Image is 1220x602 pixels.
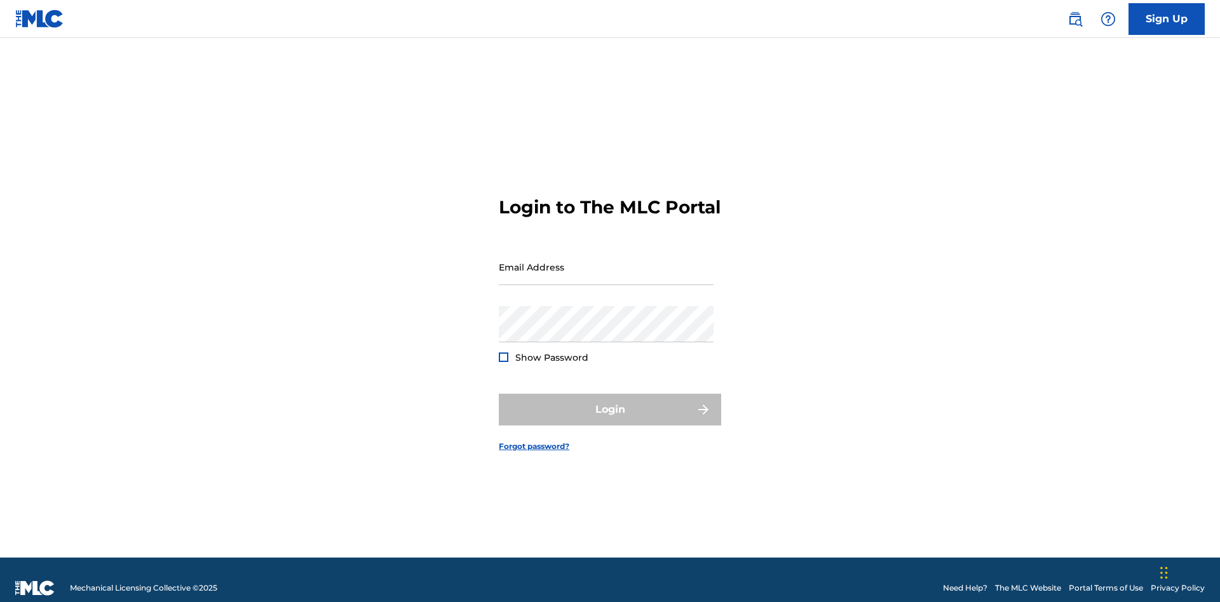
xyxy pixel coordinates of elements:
[15,10,64,28] img: MLC Logo
[1067,11,1083,27] img: search
[1095,6,1121,32] div: Help
[70,582,217,594] span: Mechanical Licensing Collective © 2025
[1069,582,1143,594] a: Portal Terms of Use
[995,582,1061,594] a: The MLC Website
[943,582,987,594] a: Need Help?
[499,441,569,452] a: Forgot password?
[515,352,588,363] span: Show Password
[15,580,55,596] img: logo
[1151,582,1205,594] a: Privacy Policy
[1156,541,1220,602] iframe: Chat Widget
[499,196,721,218] h3: Login to The MLC Portal
[1101,11,1116,27] img: help
[1160,554,1168,592] div: Drag
[1128,3,1205,35] a: Sign Up
[1062,6,1088,32] a: Public Search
